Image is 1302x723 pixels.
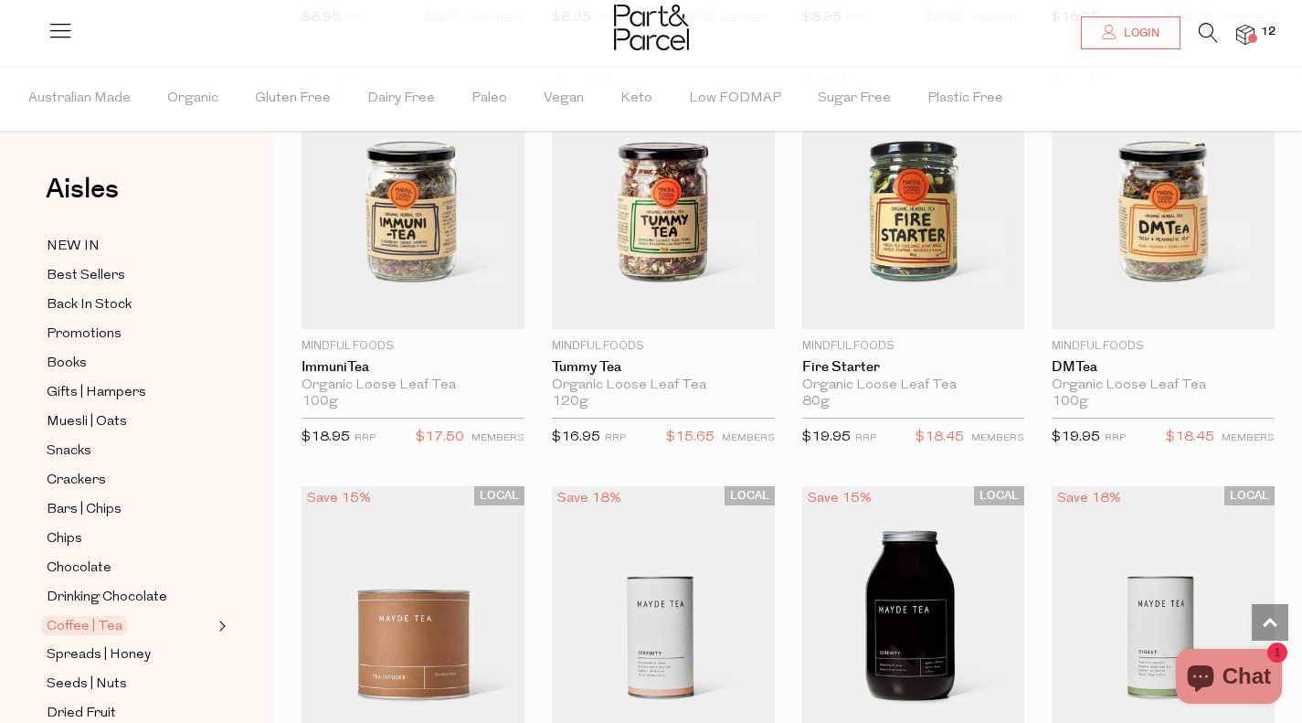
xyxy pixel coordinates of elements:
span: Low FODMAP [689,67,781,131]
img: DMTea [1052,66,1275,329]
small: MEMBERS [1222,433,1275,443]
span: Best Sellers [47,265,125,287]
span: Gifts | Hampers [47,382,146,404]
span: $19.95 [802,431,851,444]
small: MEMBERS [722,433,775,443]
p: Mindful Foods [802,338,1025,355]
span: 80g [802,394,830,410]
div: Save 18% [1052,486,1127,511]
a: NEW IN [47,235,213,258]
a: Aisles [46,175,119,221]
small: MEMBERS [971,433,1024,443]
span: Paleo [471,67,507,131]
span: NEW IN [47,236,100,258]
span: Dairy Free [367,67,435,131]
p: Mindful Foods [302,338,524,355]
span: Vegan [544,67,584,131]
span: Australian Made [28,67,131,131]
a: Chips [47,527,213,550]
a: Seeds | Nuts [47,673,213,696]
a: DMTea [1052,359,1275,376]
span: Sugar Free [818,67,891,131]
span: 12 [1256,24,1280,40]
a: Chocolate [47,557,213,579]
span: Drinking Chocolate [47,587,167,609]
span: Coffee | Tea [42,616,127,635]
span: Gluten Free [255,67,331,131]
small: RRP [355,433,376,443]
a: Drinking Chocolate [47,586,213,609]
button: Expand/Collapse Coffee | Tea [214,615,227,637]
span: $18.45 [1166,426,1214,450]
small: RRP [855,433,876,443]
a: Crackers [47,469,213,492]
a: Fire Starter [802,359,1025,376]
span: 100g [1052,394,1088,410]
span: 120g [552,394,588,410]
a: Best Sellers [47,264,213,287]
small: RRP [1105,433,1126,443]
span: Spreads | Honey [47,644,151,666]
span: LOCAL [474,486,524,505]
a: Tummy tea [552,359,775,376]
a: Muesli | Oats [47,410,213,433]
span: Keto [620,67,652,131]
a: Books [47,352,213,375]
a: Bars | Chips [47,498,213,521]
inbox-online-store-chat: Shopify online store chat [1170,649,1287,708]
span: Aisles [46,169,119,209]
small: MEMBERS [471,433,524,443]
span: Seeds | Nuts [47,674,127,696]
span: Crackers [47,470,106,492]
span: $18.95 [302,431,350,444]
span: Back In Stock [47,294,132,316]
a: Back In Stock [47,293,213,316]
p: Mindful Foods [552,338,775,355]
div: Organic Loose Leaf Tea [1052,377,1275,394]
div: Save 18% [552,486,627,511]
div: Organic Loose Leaf Tea [802,377,1025,394]
div: Save 15% [302,486,376,511]
span: Chocolate [47,558,111,579]
small: RRP [605,433,626,443]
span: Plastic Free [927,67,1003,131]
span: Books [47,353,87,375]
span: $15.65 [666,426,715,450]
span: LOCAL [974,486,1024,505]
span: Promotions [47,324,122,346]
span: Login [1119,26,1159,41]
img: Fire Starter [802,66,1025,329]
span: Bars | Chips [47,499,122,521]
a: Promotions [47,323,213,346]
div: Organic Loose Leaf Tea [552,377,775,394]
img: Tummy tea [552,66,775,329]
span: Snacks [47,441,91,463]
span: Chips [47,528,82,550]
span: $16.95 [552,431,600,444]
p: Mindful Foods [1052,338,1275,355]
a: Login [1081,16,1180,49]
span: $18.45 [916,426,964,450]
span: Muesli | Oats [47,411,127,433]
a: Gifts | Hampers [47,381,213,404]
img: ImmuniTea [302,66,524,329]
span: LOCAL [725,486,775,505]
div: Organic Loose Leaf Tea [302,377,524,394]
a: Coffee | Tea [47,615,213,637]
span: $19.95 [1052,431,1100,444]
span: LOCAL [1224,486,1275,505]
a: Snacks [47,440,213,463]
a: ImmuniTea [302,359,524,376]
a: Spreads | Honey [47,643,213,666]
img: Part&Parcel [614,5,689,50]
a: 12 [1236,25,1254,44]
span: 100g [302,394,338,410]
span: Organic [167,67,218,131]
span: $17.50 [416,426,464,450]
div: Save 15% [802,486,877,511]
